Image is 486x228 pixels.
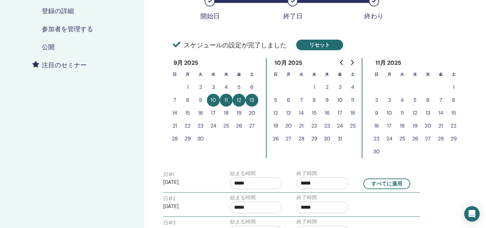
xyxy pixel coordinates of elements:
[296,40,343,50] button: リセット
[163,171,174,178] label: 日 # 1
[245,119,258,132] button: 27
[370,94,383,107] button: 2
[269,68,282,81] th: 日曜日
[220,81,233,94] button: 4
[168,107,181,119] button: 14
[321,68,333,81] th: 木曜日
[396,68,409,81] th: 火曜日
[434,68,447,81] th: 金曜日
[396,107,409,119] button: 11
[295,107,308,119] button: 14
[421,132,434,145] button: 27
[434,132,447,145] button: 28
[233,81,245,94] button: 5
[181,119,194,132] button: 22
[346,94,359,107] button: 11
[370,68,383,81] th: 日曜日
[409,119,421,132] button: 19
[181,107,194,119] button: 15
[383,107,396,119] button: 10
[181,132,194,145] button: 29
[337,56,347,69] button: Go to previous month
[383,119,396,132] button: 17
[296,194,317,202] label: 終了時間
[396,119,409,132] button: 18
[282,119,295,132] button: 20
[269,119,282,132] button: 19
[447,94,460,107] button: 8
[308,68,321,81] th: 水曜日
[295,94,308,107] button: 7
[233,119,245,132] button: 26
[409,94,421,107] button: 5
[447,132,460,145] button: 29
[321,132,333,145] button: 30
[220,68,233,81] th: 木曜日
[163,195,175,203] label: 日 # 2
[163,178,215,186] p: [DATE]
[333,81,346,94] button: 3
[308,132,321,145] button: 29
[163,203,215,210] p: [DATE]
[282,68,295,81] th: 月曜日
[383,94,396,107] button: 3
[333,119,346,132] button: 24
[370,58,406,68] div: 11月 2025
[269,58,307,68] div: 10月 2025
[42,61,87,69] h4: 注目のセミナー
[282,132,295,145] button: 27
[434,107,447,119] button: 14
[207,81,220,94] button: 3
[194,94,207,107] button: 9
[421,68,434,81] th: 木曜日
[308,81,321,94] button: 1
[358,12,390,20] div: 終わり
[321,107,333,119] button: 16
[447,107,460,119] button: 15
[421,107,434,119] button: 13
[230,194,256,202] label: 始まる時間
[333,107,346,119] button: 17
[233,107,245,119] button: 19
[447,81,460,94] button: 1
[194,12,226,20] div: 開始日
[194,68,207,81] th: 火曜日
[207,68,220,81] th: 水曜日
[220,94,233,107] button: 11
[269,107,282,119] button: 12
[421,94,434,107] button: 6
[245,107,258,119] button: 20
[207,119,220,132] button: 24
[282,107,295,119] button: 13
[220,119,233,132] button: 25
[464,206,480,222] div: Open Intercom Messenger
[370,145,383,158] button: 30
[409,68,421,81] th: 水曜日
[269,132,282,145] button: 26
[308,94,321,107] button: 8
[163,219,175,227] label: 日 # 3
[370,119,383,132] button: 16
[230,218,256,226] label: 始まる時間
[194,119,207,132] button: 23
[207,94,220,107] button: 10
[233,94,245,107] button: 12
[370,107,383,119] button: 9
[295,68,308,81] th: 火曜日
[194,81,207,94] button: 2
[220,107,233,119] button: 18
[245,94,258,107] button: 13
[347,56,357,69] button: Go to next month
[346,81,359,94] button: 4
[207,107,220,119] button: 17
[434,94,447,107] button: 7
[233,68,245,81] th: 金曜日
[181,68,194,81] th: 月曜日
[346,107,359,119] button: 18
[308,107,321,119] button: 15
[434,119,447,132] button: 21
[181,81,194,94] button: 1
[308,119,321,132] button: 22
[447,68,460,81] th: 土曜日
[333,68,346,81] th: 金曜日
